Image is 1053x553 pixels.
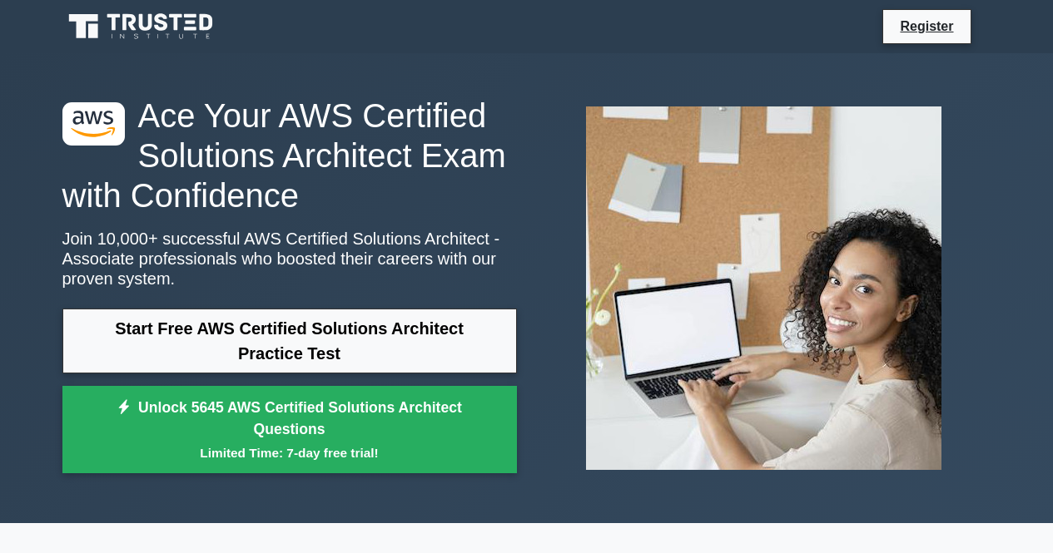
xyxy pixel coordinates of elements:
[62,229,517,289] p: Join 10,000+ successful AWS Certified Solutions Architect - Associate professionals who boosted t...
[62,96,517,215] h1: Ace Your AWS Certified Solutions Architect Exam with Confidence
[83,443,496,462] small: Limited Time: 7-day free trial!
[890,16,963,37] a: Register
[62,309,517,373] a: Start Free AWS Certified Solutions Architect Practice Test
[62,386,517,474] a: Unlock 5645 AWS Certified Solutions Architect QuestionsLimited Time: 7-day free trial!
